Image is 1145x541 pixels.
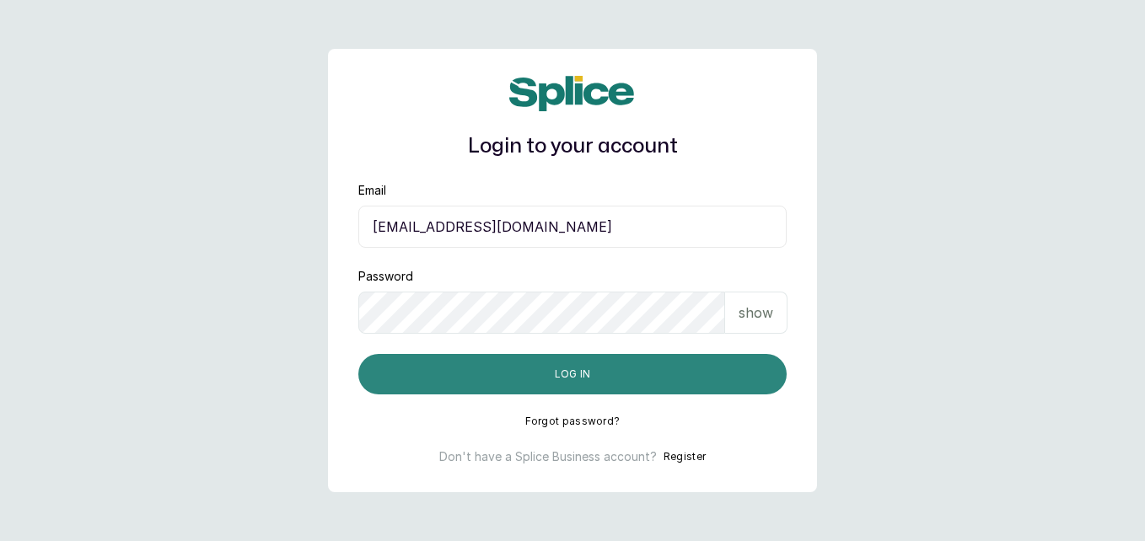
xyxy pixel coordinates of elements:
p: Don't have a Splice Business account? [439,448,657,465]
input: email@acme.com [358,206,787,248]
h1: Login to your account [358,131,787,162]
button: Forgot password? [525,415,621,428]
button: Log in [358,354,787,394]
label: Email [358,182,386,199]
button: Register [664,448,706,465]
label: Password [358,268,413,285]
p: show [739,303,773,323]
